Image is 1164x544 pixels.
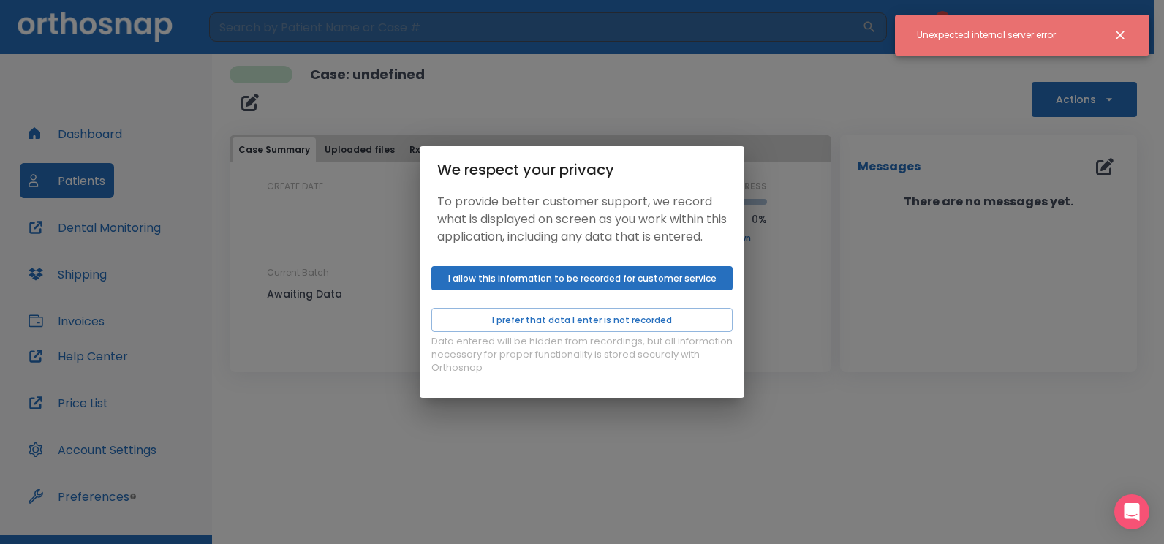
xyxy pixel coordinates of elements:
button: I prefer that data I enter is not recorded [431,308,733,332]
p: To provide better customer support, we record what is displayed on screen as you work within this... [437,193,727,246]
button: Close notification [1107,22,1133,48]
div: Unexpected internal server error [917,23,1056,48]
button: I allow this information to be recorded for customer service [431,266,733,290]
p: Data entered will be hidden from recordings, but all information necessary for proper functionali... [431,335,733,374]
div: We respect your privacy [437,158,727,181]
div: Open Intercom Messenger [1114,494,1149,529]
